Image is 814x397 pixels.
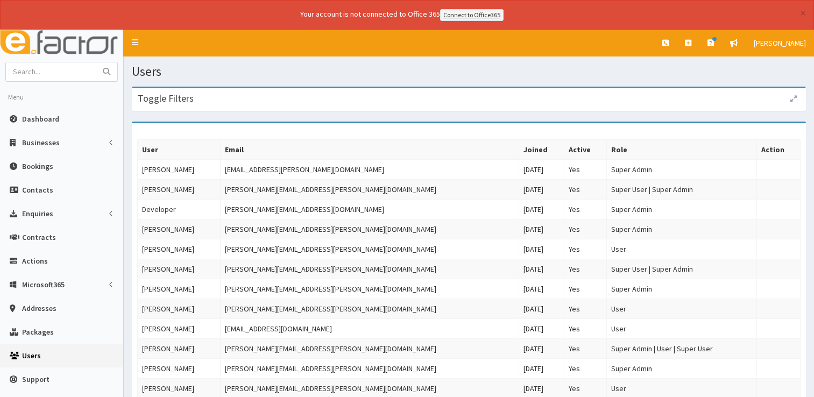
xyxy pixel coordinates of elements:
td: [EMAIL_ADDRESS][DOMAIN_NAME] [221,318,519,338]
span: Support [22,374,49,384]
h3: Toggle Filters [138,94,194,103]
td: User [606,239,756,259]
td: Yes [564,299,607,318]
td: Super Admin [606,358,756,378]
td: Super Admin [606,279,756,299]
td: [PERSON_NAME] [138,219,221,239]
div: Your account is not connected to Office 365 [87,9,717,21]
td: [DATE] [519,259,564,279]
a: [PERSON_NAME] [746,30,814,56]
td: [DATE] [519,338,564,358]
span: Actions [22,256,48,266]
td: [PERSON_NAME][EMAIL_ADDRESS][PERSON_NAME][DOMAIN_NAME] [221,219,519,239]
td: [DATE] [519,239,564,259]
td: [DATE] [519,179,564,199]
td: [PERSON_NAME][EMAIL_ADDRESS][PERSON_NAME][DOMAIN_NAME] [221,279,519,299]
td: Yes [564,338,607,358]
td: Yes [564,219,607,239]
td: Yes [564,279,607,299]
td: Super User | Super Admin [606,259,756,279]
th: Joined [519,139,564,159]
td: [PERSON_NAME] [138,279,221,299]
td: [PERSON_NAME][EMAIL_ADDRESS][PERSON_NAME][DOMAIN_NAME] [221,299,519,318]
td: User [606,299,756,318]
td: [PERSON_NAME][EMAIL_ADDRESS][PERSON_NAME][DOMAIN_NAME] [221,259,519,279]
td: Yes [564,239,607,259]
span: Users [22,351,41,360]
td: [DATE] [519,159,564,179]
span: Bookings [22,161,53,171]
th: Role [606,139,756,159]
td: Yes [564,318,607,338]
td: Yes [564,358,607,378]
td: Super Admin [606,159,756,179]
th: Email [221,139,519,159]
td: [EMAIL_ADDRESS][PERSON_NAME][DOMAIN_NAME] [221,159,519,179]
a: Connect to Office365 [440,9,504,21]
td: Super Admin | User | Super User [606,338,756,358]
span: Enquiries [22,209,53,218]
td: [PERSON_NAME] [138,358,221,378]
span: Microsoft365 [22,280,65,289]
td: Yes [564,199,607,219]
span: [PERSON_NAME] [754,38,806,48]
td: [PERSON_NAME][EMAIL_ADDRESS][PERSON_NAME][DOMAIN_NAME] [221,179,519,199]
td: [DATE] [519,219,564,239]
td: Yes [564,179,607,199]
th: Active [564,139,607,159]
td: [PERSON_NAME][EMAIL_ADDRESS][PERSON_NAME][DOMAIN_NAME] [221,239,519,259]
td: [DATE] [519,318,564,338]
td: [PERSON_NAME] [138,338,221,358]
td: [DATE] [519,358,564,378]
span: Packages [22,327,54,337]
td: [PERSON_NAME][EMAIL_ADDRESS][DOMAIN_NAME] [221,199,519,219]
td: [PERSON_NAME] [138,299,221,318]
td: [DATE] [519,199,564,219]
td: [DATE] [519,299,564,318]
td: [PERSON_NAME][EMAIL_ADDRESS][PERSON_NAME][DOMAIN_NAME] [221,338,519,358]
td: [PERSON_NAME] [138,179,221,199]
button: × [800,8,806,19]
td: [PERSON_NAME] [138,318,221,338]
th: User [138,139,221,159]
span: Businesses [22,138,60,147]
td: [PERSON_NAME] [138,159,221,179]
th: Action [756,139,800,159]
span: Addresses [22,303,56,313]
td: [DATE] [519,279,564,299]
td: [PERSON_NAME] [138,259,221,279]
td: Super Admin [606,199,756,219]
span: Contracts [22,232,56,242]
td: Super Admin [606,219,756,239]
h1: Users [132,65,806,79]
span: Contacts [22,185,53,195]
td: Yes [564,259,607,279]
td: [PERSON_NAME][EMAIL_ADDRESS][PERSON_NAME][DOMAIN_NAME] [221,358,519,378]
td: Developer [138,199,221,219]
td: Yes [564,159,607,179]
td: User [606,318,756,338]
input: Search... [6,62,96,81]
span: Dashboard [22,114,59,124]
td: Super User | Super Admin [606,179,756,199]
td: [PERSON_NAME] [138,239,221,259]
